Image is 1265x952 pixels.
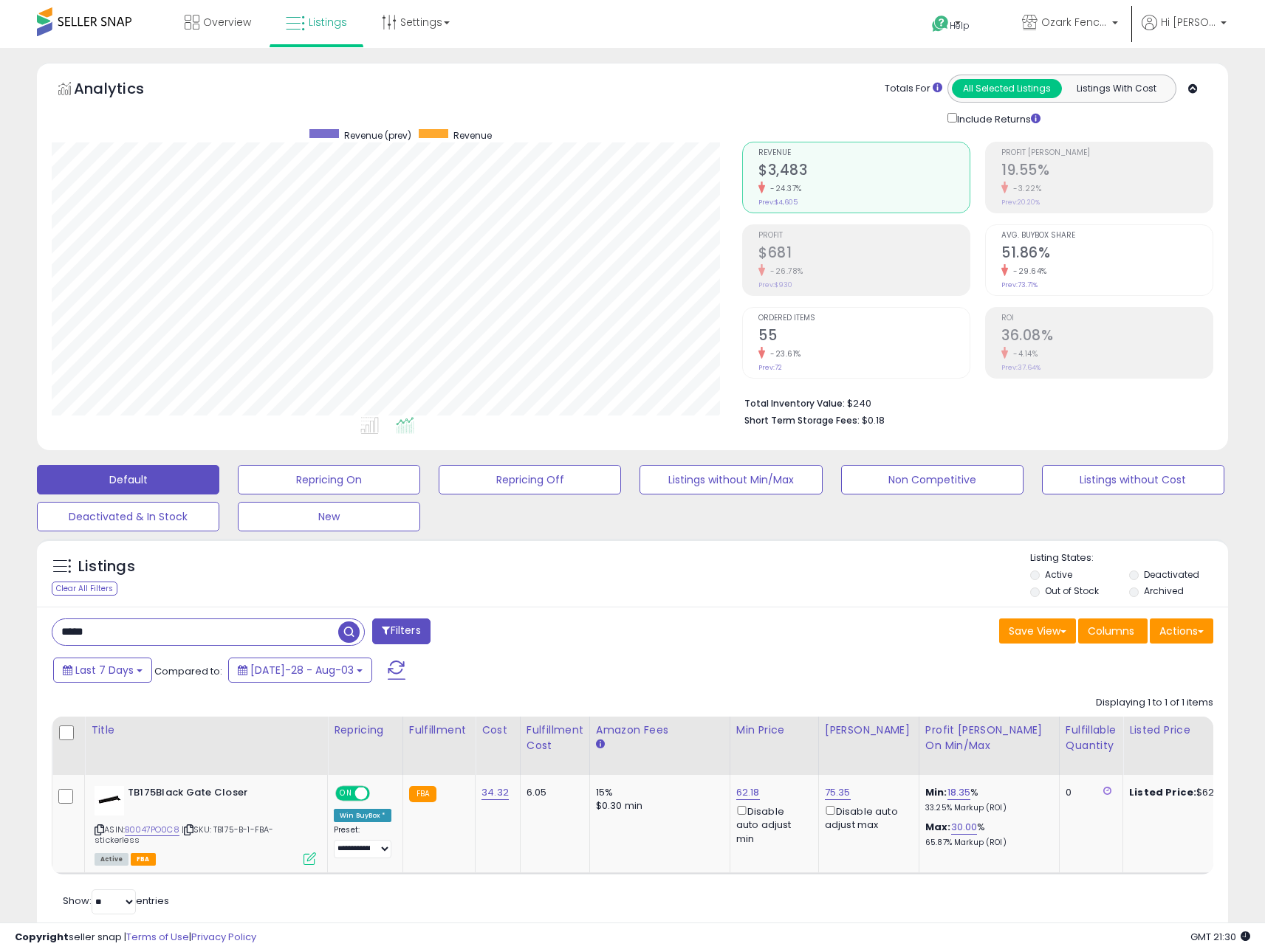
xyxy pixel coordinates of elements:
button: Deactivated & In Stock [37,502,219,531]
span: Revenue [758,149,970,157]
p: 33.25% Markup (ROI) [925,803,1048,813]
small: -23.61% [765,348,801,359]
img: 31iwkyeMG5L._SL40_.jpg [95,786,124,815]
a: Hi [PERSON_NAME] [1142,15,1227,48]
a: Privacy Policy [191,930,256,944]
span: Compared to: [154,664,222,678]
button: Actions [1150,618,1213,644]
small: Prev: $4,605 [758,198,798,207]
button: Repricing Off [439,465,621,494]
div: 15% [596,786,719,799]
div: [PERSON_NAME] [825,722,913,738]
div: Min Price [736,722,812,738]
a: 34.32 [481,785,509,800]
strong: Copyright [15,930,69,944]
span: FBA [131,853,156,866]
div: Win BuyBox * [334,809,391,822]
label: Archived [1144,584,1184,597]
button: Default [37,465,219,494]
div: Fulfillable Quantity [1066,722,1117,753]
th: The percentage added to the cost of goods (COGS) that forms the calculator for Min & Max prices. [919,717,1059,775]
a: Help [920,4,998,48]
span: Avg. Buybox Share [1001,232,1213,240]
a: Terms of Use [126,930,189,944]
div: Totals For [885,82,942,96]
b: Max: [925,820,951,834]
span: [DATE]-28 - Aug-03 [250,663,354,677]
h5: Listings [78,556,135,577]
button: Repricing On [238,465,420,494]
small: Amazon Fees. [596,738,605,751]
div: seller snap | | [15,931,256,945]
div: Disable auto adjust max [825,803,908,832]
a: 75.35 [825,785,851,800]
span: OFF [368,787,391,800]
h2: 51.86% [1001,244,1213,264]
span: Overview [203,15,251,30]
button: [DATE]-28 - Aug-03 [228,658,372,683]
b: Short Term Storage Fees: [744,414,860,427]
small: FBA [409,786,436,802]
small: -4.14% [1008,348,1038,359]
b: Min: [925,785,947,799]
div: Listed Price [1129,722,1257,738]
small: Prev: 73.71% [1001,280,1038,289]
small: -3.22% [1008,183,1041,194]
a: 62.18 [736,785,760,800]
button: Last 7 Days [53,658,152,683]
b: Total Inventory Value: [744,397,845,410]
span: Profit [758,232,970,240]
small: -24.37% [765,183,802,194]
div: Preset: [334,825,391,858]
button: Columns [1078,618,1148,644]
label: Out of Stock [1045,584,1099,597]
div: Amazon Fees [596,722,724,738]
div: ASIN: [95,786,316,863]
small: Prev: 72 [758,363,782,372]
span: $0.18 [862,413,885,427]
div: Title [91,722,321,738]
label: Deactivated [1144,568,1199,581]
div: 6.05 [527,786,578,799]
div: Include Returns [936,110,1058,127]
button: Filters [372,618,430,644]
span: Ozark Fence & Supply [1041,15,1108,30]
button: Non Competitive [841,465,1024,494]
span: Help [950,19,970,32]
div: Clear All Filters [52,582,117,596]
div: Profit [PERSON_NAME] on Min/Max [925,722,1053,753]
div: Fulfillment [409,722,469,738]
h2: $3,483 [758,162,970,182]
label: Active [1045,568,1072,581]
button: Save View [999,618,1076,644]
h2: $681 [758,244,970,264]
span: Hi [PERSON_NAME] [1161,15,1216,30]
h2: 55 [758,327,970,347]
span: Revenue (prev) [344,129,411,142]
small: Prev: $930 [758,280,792,289]
div: Disable auto adjust min [736,803,807,846]
i: Get Help [931,15,950,33]
span: Columns [1088,624,1134,638]
span: Revenue [453,129,492,142]
button: New [238,502,420,531]
div: % [925,821,1048,848]
a: B0047PO0C8 [125,824,179,836]
button: All Selected Listings [952,79,1062,98]
div: Repricing [334,722,397,738]
button: Listings without Min/Max [640,465,822,494]
a: 18.35 [947,785,971,800]
b: Listed Price: [1129,785,1196,799]
button: Listings With Cost [1061,79,1171,98]
div: $62.18 [1129,786,1252,799]
small: Prev: 37.64% [1001,363,1041,372]
div: Cost [481,722,514,738]
span: ROI [1001,314,1213,322]
span: 2025-08-11 21:30 GMT [1190,930,1250,944]
span: Ordered Items [758,314,970,322]
li: $240 [744,393,1202,411]
b: TB175Black Gate Closer [128,786,307,804]
span: Show: entries [63,894,169,908]
p: 65.87% Markup (ROI) [925,838,1048,848]
h5: Analytics [74,78,173,103]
